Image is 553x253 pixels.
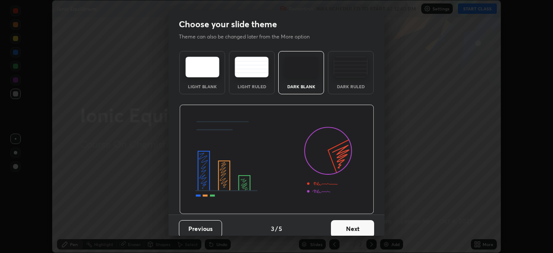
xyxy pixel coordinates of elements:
img: lightRuledTheme.5fabf969.svg [235,57,269,77]
img: darkThemeBanner.d06ce4a2.svg [179,105,374,215]
div: Light Ruled [235,84,269,89]
h4: 3 [271,224,274,233]
h4: 5 [279,224,282,233]
button: Next [331,220,374,237]
img: lightTheme.e5ed3b09.svg [185,57,219,77]
img: darkRuledTheme.de295e13.svg [334,57,368,77]
h4: / [275,224,278,233]
div: Dark Ruled [334,84,368,89]
div: Dark Blank [284,84,318,89]
img: darkTheme.f0cc69e5.svg [284,57,318,77]
div: Light Blank [185,84,219,89]
p: Theme can also be changed later from the More option [179,33,319,41]
h2: Choose your slide theme [179,19,277,30]
button: Previous [179,220,222,237]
